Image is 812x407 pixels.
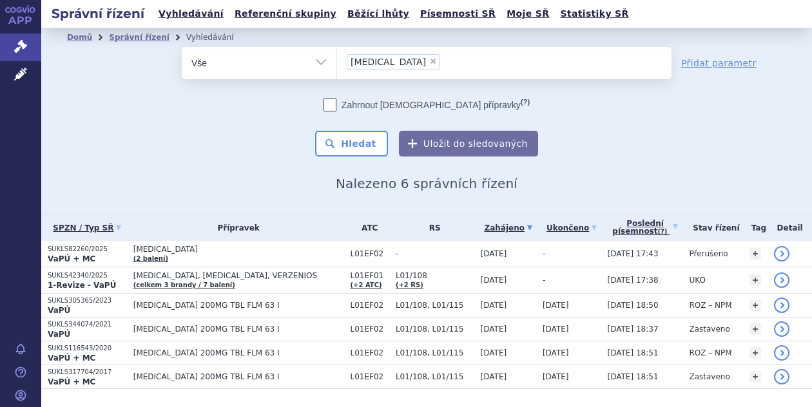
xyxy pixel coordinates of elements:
a: detail [774,369,789,384]
span: Zastaveno [689,372,730,381]
a: (+2 ATC) [351,281,382,289]
a: (celkem 3 brandy / 7 balení) [133,281,235,289]
a: (+2 RS) [396,281,423,289]
th: Přípravek [127,214,344,241]
span: Přerušeno [689,249,728,258]
p: SUKLS82260/2025 [48,245,127,254]
span: [MEDICAL_DATA] 200MG TBL FLM 63 I [133,301,327,310]
span: L01/108, L01/115 [396,301,474,310]
th: RS [389,214,474,241]
span: [MEDICAL_DATA] 200MG TBL FLM 63 I [133,325,327,334]
span: [DATE] 18:50 [608,301,659,310]
a: detail [774,272,789,288]
strong: VaPÚ + MC [48,377,95,386]
a: Vyhledávání [155,5,227,23]
span: L01EF02 [351,325,389,334]
span: [MEDICAL_DATA] 200MG TBL FLM 63 I [133,348,327,357]
a: + [749,299,761,311]
a: Přidat parametr [681,57,757,70]
p: SUKLS317704/2017 [48,368,127,377]
a: detail [774,298,789,313]
p: SUKLS344074/2021 [48,320,127,329]
a: detail [774,321,789,337]
a: Referenční skupiny [231,5,340,23]
span: [DATE] [543,348,569,357]
span: [DATE] 18:37 [608,325,659,334]
a: + [749,347,761,359]
span: × [429,57,437,65]
span: L01EF02 [351,249,389,258]
a: + [749,323,761,335]
a: + [749,248,761,260]
span: [DATE] [481,325,507,334]
a: Statistiky SŘ [556,5,632,23]
strong: VaPÚ [48,306,70,315]
span: Zastaveno [689,325,730,334]
a: detail [774,246,789,261]
span: - [543,276,545,285]
a: detail [774,345,789,361]
span: L01/108 [396,271,474,280]
a: Písemnosti SŘ [416,5,499,23]
span: [DATE] [543,372,569,381]
span: [DATE] 18:51 [608,348,659,357]
th: Tag [743,214,768,241]
a: + [749,274,761,286]
span: L01EF01 [351,271,389,280]
span: ROZ – NPM [689,301,731,310]
span: UKO [689,276,705,285]
span: L01/108, L01/115 [396,372,474,381]
span: [MEDICAL_DATA] 200MG TBL FLM 63 I [133,372,327,381]
span: ROZ – NPM [689,348,731,357]
span: [DATE] [481,348,507,357]
span: - [396,249,474,258]
span: [DATE] [481,249,507,258]
a: Moje SŘ [503,5,553,23]
span: [DATE] [543,325,569,334]
a: Domů [67,33,92,42]
th: Stav řízení [682,214,743,241]
input: [MEDICAL_DATA] [443,53,450,70]
span: [DATE] 18:51 [608,372,659,381]
span: [DATE] [543,301,569,310]
strong: VaPÚ + MC [48,254,95,263]
p: SUKLS116543/2020 [48,344,127,353]
a: Zahájeno [481,219,536,237]
p: SUKLS42340/2025 [48,271,127,280]
a: + [749,371,761,383]
strong: 1-Revize - VaPÚ [48,281,116,290]
li: Vyhledávání [186,28,251,47]
span: Nalezeno 6 správních řízení [336,176,517,191]
a: Ukončeno [543,219,601,237]
label: Zahrnout [DEMOGRAPHIC_DATA] přípravky [324,99,530,111]
abbr: (?) [521,98,530,106]
span: [DATE] [481,301,507,310]
a: Správní řízení [109,33,169,42]
a: (2 balení) [133,255,168,262]
span: [DATE] 17:38 [608,276,659,285]
span: L01/108, L01/115 [396,325,474,334]
p: SUKLS305365/2023 [48,296,127,305]
span: L01EF02 [351,348,389,357]
span: L01EF02 [351,301,389,310]
strong: VaPÚ + MC [48,354,95,363]
abbr: (?) [658,228,668,236]
a: Poslednípísemnost(?) [608,214,683,241]
button: Uložit do sledovaných [399,131,538,156]
span: L01EF02 [351,372,389,381]
span: - [543,249,545,258]
th: ATC [344,214,389,241]
span: [DATE] 17:43 [608,249,659,258]
span: [MEDICAL_DATA] [351,57,426,66]
button: Hledat [315,131,388,156]
a: SPZN / Typ SŘ [48,219,127,237]
span: [DATE] [481,276,507,285]
span: [MEDICAL_DATA], [MEDICAL_DATA], VERZENIOS [133,271,327,280]
strong: VaPÚ [48,330,70,339]
th: Detail [768,214,812,241]
a: Běžící lhůty [343,5,413,23]
span: [DATE] [481,372,507,381]
span: [MEDICAL_DATA] [133,245,327,254]
span: L01/108, L01/115 [396,348,474,357]
h2: Správní řízení [41,5,155,23]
